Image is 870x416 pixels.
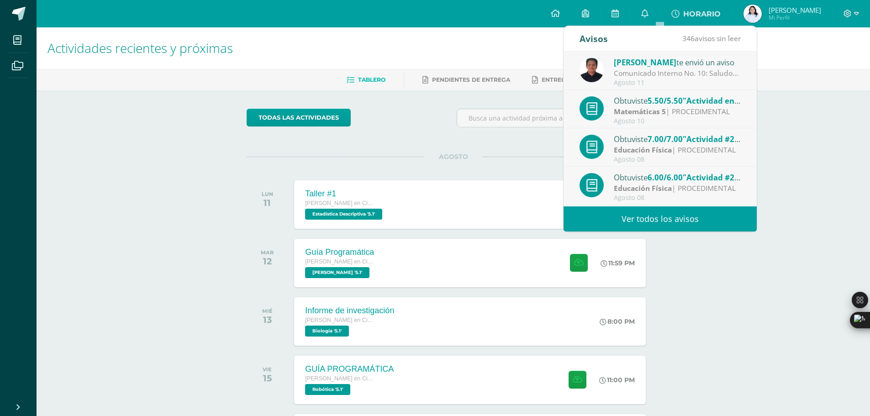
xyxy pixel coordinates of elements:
div: Obtuviste en [614,133,741,145]
div: 11:00 PM [599,376,635,384]
a: Pendientes de entrega [422,73,510,87]
a: Entregadas [532,73,582,87]
img: eff8bfa388aef6dbf44d967f8e9a2edc.png [580,58,604,82]
div: Comunicado Interno No. 10: Saludos Cordiales, Por este medio se hace notificación electrónica del... [614,68,741,79]
span: [PERSON_NAME] en Ciencias y Letras [305,258,374,265]
div: | PROCEDIMENTAL [614,106,741,117]
div: Agosto 10 [614,117,741,125]
div: 15 [263,373,272,384]
span: Tablero [358,76,385,83]
div: Agosto 08 [614,194,741,202]
a: Tablero [347,73,385,87]
div: Avisos [580,26,608,51]
strong: Matemáticas 5 [614,106,666,116]
span: Pendientes de entrega [432,76,510,83]
span: [PERSON_NAME] en Ciencias y Letras [305,200,374,206]
span: 7.00/7.00 [648,134,683,144]
div: Informe de investigación [305,306,394,316]
a: todas las Actividades [247,109,351,126]
div: LUN [262,191,273,197]
div: 13 [262,314,273,325]
span: avisos sin leer [682,33,741,43]
input: Busca una actividad próxima aquí... [457,109,659,127]
div: 11:59 PM [601,259,635,267]
strong: Educación Física [614,145,672,155]
span: HORARIO [683,10,721,18]
div: MAR [261,249,274,256]
a: Ver todos los avisos [564,206,757,232]
div: | PROCEDIMENTAL [614,145,741,155]
div: 11 [262,197,273,208]
div: Obtuviste en [614,171,741,183]
div: VIE [263,366,272,373]
div: | PROCEDIMENTAL [614,183,741,194]
img: 8a7318a875dd17d5ab79ac8153c96a7f.png [743,5,762,23]
div: 8:00 PM [600,317,635,326]
span: Actividades recientes y próximas [47,39,233,57]
span: Mi Perfil [769,14,821,21]
strong: Educación Física [614,183,672,193]
span: [PERSON_NAME] en Ciencias y Letras [305,317,374,323]
span: "Actividad #2" [683,134,740,144]
span: Entregadas [542,76,582,83]
div: Agosto 11 [614,79,741,87]
div: 12 [261,256,274,267]
div: Taller #1 [305,189,385,199]
span: 346 [682,33,695,43]
span: 6.00/6.00 [648,172,683,183]
div: GUÍA PROGRAMÁTICA [305,364,394,374]
span: PEREL '5.1' [305,267,369,278]
span: Biología '5.1' [305,326,349,337]
div: Obtuviste en [614,95,741,106]
span: AGOSTO [424,153,483,161]
div: MIÉ [262,308,273,314]
div: Agosto 08 [614,156,741,163]
span: Estadística Descriptiva '5.1' [305,209,382,220]
div: Guía Programática [305,247,374,257]
span: [PERSON_NAME] [769,5,821,15]
span: [PERSON_NAME] [614,57,676,68]
span: 5.50/5.50 [648,95,683,106]
span: [PERSON_NAME] en Ciencias y Letras [305,375,374,382]
span: Robótica '5.1' [305,384,350,395]
span: "Actividad #2" [683,172,740,183]
div: te envió un aviso [614,56,741,68]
